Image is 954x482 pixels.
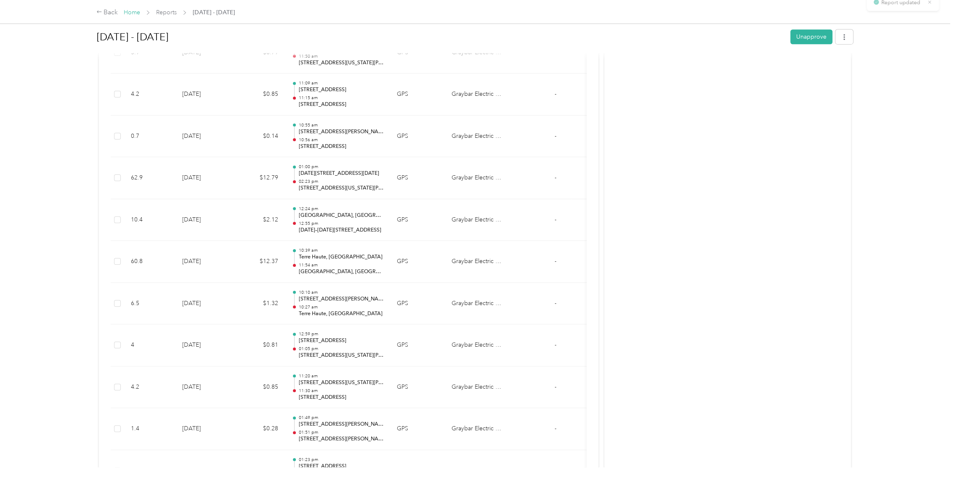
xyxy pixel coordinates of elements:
[234,74,285,116] td: $0.85
[234,408,285,450] td: $0.28
[445,366,508,408] td: Graybar Electric Company, Inc
[299,122,384,128] p: 10:55 am
[175,408,234,450] td: [DATE]
[156,9,177,16] a: Reports
[234,157,285,199] td: $12.79
[175,157,234,199] td: [DATE]
[299,227,384,234] p: [DATE]–[DATE][STREET_ADDRESS]
[445,408,508,450] td: Graybar Electric Company, Inc
[390,116,445,158] td: GPS
[175,366,234,408] td: [DATE]
[555,425,556,432] span: -
[124,74,175,116] td: 4.2
[124,241,175,283] td: 60.8
[390,241,445,283] td: GPS
[96,8,118,18] div: Back
[234,116,285,158] td: $0.14
[445,199,508,241] td: Graybar Electric Company, Inc
[299,388,384,394] p: 11:30 am
[299,331,384,337] p: 12:59 pm
[299,304,384,310] p: 10:27 am
[175,74,234,116] td: [DATE]
[299,463,384,470] p: [STREET_ADDRESS]
[175,324,234,366] td: [DATE]
[299,379,384,387] p: [STREET_ADDRESS][US_STATE][PERSON_NAME]
[234,241,285,283] td: $12.37
[234,324,285,366] td: $0.81
[299,179,384,184] p: 02:23 pm
[124,157,175,199] td: 62.9
[555,174,556,181] span: -
[299,262,384,268] p: 11:54 am
[124,408,175,450] td: 1.4
[555,258,556,265] span: -
[234,366,285,408] td: $0.85
[299,80,384,86] p: 11:09 am
[555,467,556,474] span: -
[299,137,384,143] p: 10:56 am
[299,415,384,421] p: 01:49 pm
[390,283,445,325] td: GPS
[445,74,508,116] td: Graybar Electric Company, Inc
[555,300,556,307] span: -
[299,221,384,227] p: 12:55 pm
[390,366,445,408] td: GPS
[390,157,445,199] td: GPS
[124,366,175,408] td: 4.2
[445,283,508,325] td: Graybar Electric Company, Inc
[299,164,384,170] p: 01:00 pm
[299,268,384,276] p: [GEOGRAPHIC_DATA], [GEOGRAPHIC_DATA]
[299,170,384,177] p: [DATE][STREET_ADDRESS][DATE]
[299,421,384,428] p: [STREET_ADDRESS][PERSON_NAME]
[97,27,784,47] h1: Aug 1 - 31, 2025
[299,394,384,401] p: [STREET_ADDRESS]
[299,373,384,379] p: 11:20 am
[124,324,175,366] td: 4
[299,295,384,303] p: [STREET_ADDRESS][PERSON_NAME]
[175,199,234,241] td: [DATE]
[299,212,384,219] p: [GEOGRAPHIC_DATA], [GEOGRAPHIC_DATA]
[124,9,140,16] a: Home
[907,435,954,482] iframe: Everlance-gr Chat Button Frame
[234,283,285,325] td: $1.32
[445,324,508,366] td: Graybar Electric Company, Inc
[124,283,175,325] td: 6.5
[193,8,235,17] span: [DATE] - [DATE]
[299,59,384,67] p: [STREET_ADDRESS][US_STATE][PERSON_NAME]
[124,116,175,158] td: 0.7
[299,429,384,435] p: 01:51 pm
[790,29,832,44] button: Unapprove
[555,90,556,97] span: -
[555,383,556,390] span: -
[175,241,234,283] td: [DATE]
[445,241,508,283] td: Graybar Electric Company, Inc
[445,116,508,158] td: Graybar Electric Company, Inc
[299,95,384,101] p: 11:15 am
[299,206,384,212] p: 12:24 pm
[299,143,384,150] p: [STREET_ADDRESS]
[299,457,384,463] p: 01:23 pm
[299,253,384,261] p: Terre Haute, [GEOGRAPHIC_DATA]
[390,74,445,116] td: GPS
[299,128,384,136] p: [STREET_ADDRESS][PERSON_NAME]
[390,408,445,450] td: GPS
[299,346,384,352] p: 01:05 pm
[299,337,384,345] p: [STREET_ADDRESS]
[299,435,384,443] p: [STREET_ADDRESS][PERSON_NAME]
[299,290,384,295] p: 10:10 am
[299,352,384,359] p: [STREET_ADDRESS][US_STATE][PERSON_NAME]
[175,283,234,325] td: [DATE]
[299,184,384,192] p: [STREET_ADDRESS][US_STATE][PERSON_NAME]
[299,86,384,94] p: [STREET_ADDRESS]
[299,248,384,253] p: 10:39 am
[175,116,234,158] td: [DATE]
[390,324,445,366] td: GPS
[445,157,508,199] td: Graybar Electric Company, Inc
[124,199,175,241] td: 10.4
[234,199,285,241] td: $2.12
[390,199,445,241] td: GPS
[555,216,556,223] span: -
[555,341,556,348] span: -
[299,101,384,108] p: [STREET_ADDRESS]
[555,132,556,140] span: -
